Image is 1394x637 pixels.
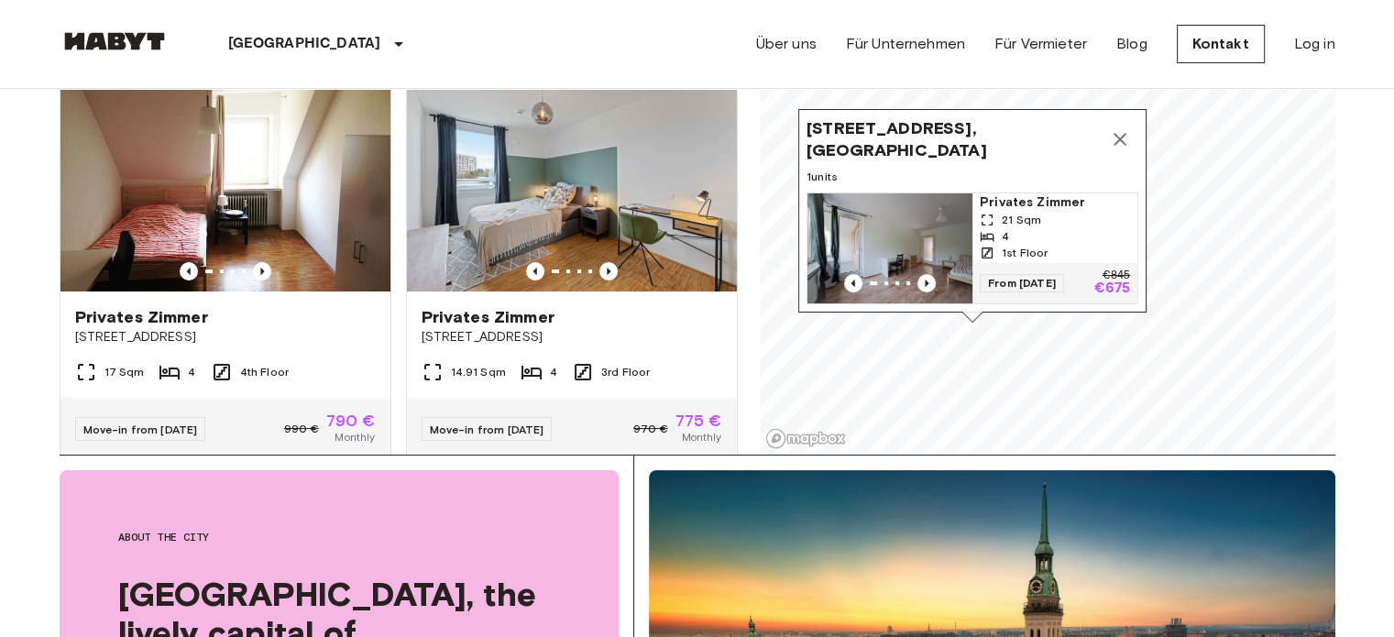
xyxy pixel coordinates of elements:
[807,193,972,303] img: Marketing picture of unit DE-02-029-03M
[228,33,381,55] p: [GEOGRAPHIC_DATA]
[994,33,1087,55] a: Für Vermieter
[335,429,375,445] span: Monthly
[1002,212,1041,228] span: 21 Sqm
[1002,228,1009,245] span: 4
[917,274,936,292] button: Previous image
[60,71,390,291] img: Marketing picture of unit DE-02-001-03M
[75,328,376,346] span: [STREET_ADDRESS]
[765,428,846,449] a: Mapbox logo
[422,306,554,328] span: Privates Zimmer
[798,109,1147,323] div: Map marker
[1177,25,1265,63] a: Kontakt
[601,364,650,380] span: 3rd Floor
[599,262,618,280] button: Previous image
[675,412,722,429] span: 775 €
[407,71,737,291] img: Marketing picture of unit DE-02-019-002-04HF
[633,421,668,437] span: 970 €
[60,71,391,461] a: Marketing picture of unit DE-02-001-03MPrevious imagePrevious imagePrivates Zimmer[STREET_ADDRESS...
[526,262,544,280] button: Previous image
[422,328,722,346] span: [STREET_ADDRESS]
[844,274,862,292] button: Previous image
[550,364,557,380] span: 4
[326,412,376,429] span: 790 €
[118,529,560,545] span: About the city
[253,262,271,280] button: Previous image
[807,117,1102,161] span: [STREET_ADDRESS], [GEOGRAPHIC_DATA]
[846,33,965,55] a: Für Unternehmen
[188,364,195,380] span: 4
[1294,33,1335,55] a: Log in
[807,169,1138,185] span: 1 units
[451,364,506,380] span: 14.91 Sqm
[807,192,1138,304] a: Marketing picture of unit DE-02-029-03MPrevious imagePrevious imagePrivates Zimmer21 Sqm41st Floo...
[980,274,1064,292] span: From [DATE]
[1093,281,1130,296] p: €675
[406,71,738,461] a: Marketing picture of unit DE-02-019-002-04HFPrevious imagePrevious imagePrivates Zimmer[STREET_AD...
[1116,33,1147,55] a: Blog
[75,306,208,328] span: Privates Zimmer
[180,262,198,280] button: Previous image
[240,364,289,380] span: 4th Floor
[681,429,721,445] span: Monthly
[284,421,319,437] span: 990 €
[430,423,544,436] span: Move-in from [DATE]
[1102,270,1129,281] p: €845
[83,423,198,436] span: Move-in from [DATE]
[104,364,145,380] span: 17 Sqm
[60,32,170,50] img: Habyt
[980,193,1130,212] span: Privates Zimmer
[1002,245,1048,261] span: 1st Floor
[756,33,817,55] a: Über uns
